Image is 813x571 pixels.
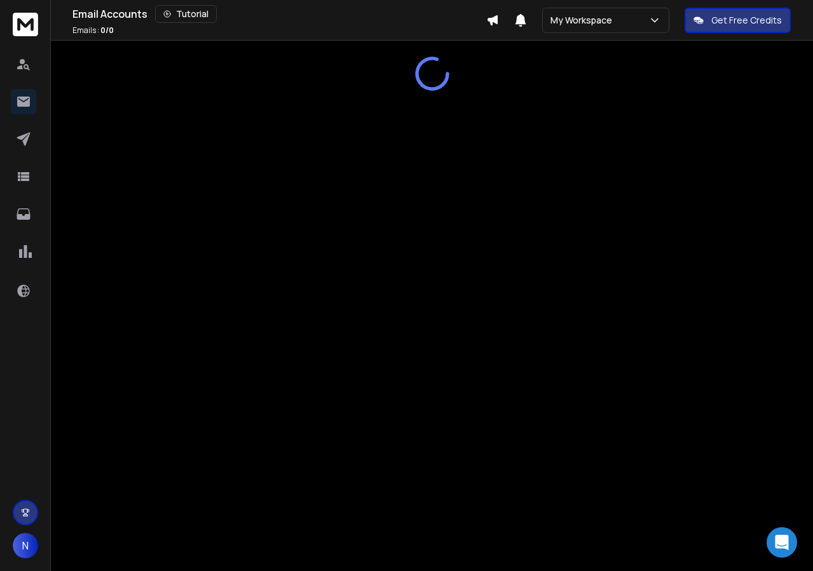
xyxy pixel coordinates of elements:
[13,533,38,558] button: N
[155,5,217,23] button: Tutorial
[711,14,782,27] p: Get Free Credits
[767,527,797,558] div: Open Intercom Messenger
[72,25,114,36] p: Emails :
[685,8,791,33] button: Get Free Credits
[72,5,486,23] div: Email Accounts
[550,14,617,27] p: My Workspace
[100,25,114,36] span: 0 / 0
